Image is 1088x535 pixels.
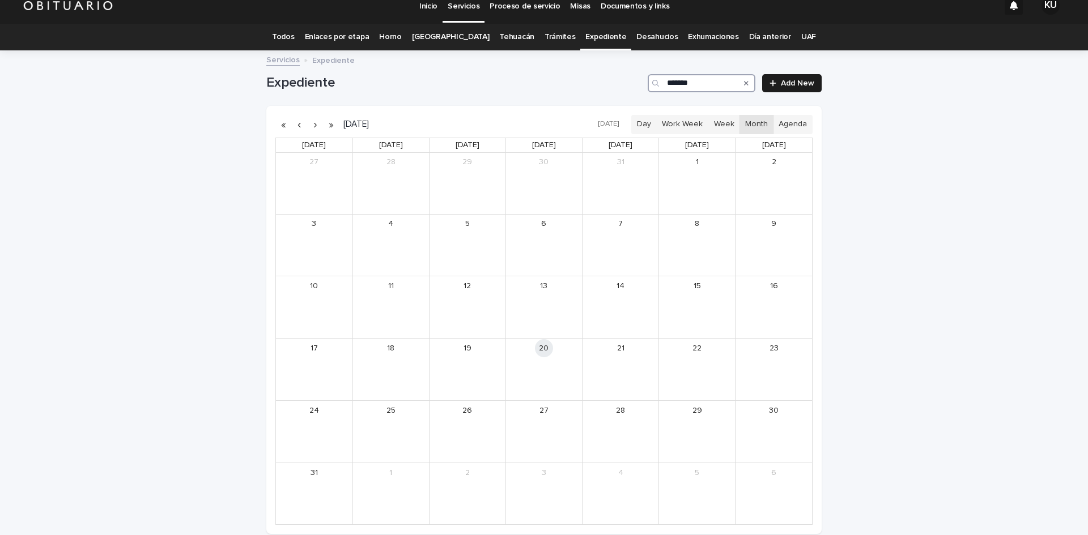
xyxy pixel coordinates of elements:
[648,74,755,92] div: Search
[352,401,429,463] td: August 25, 2025
[762,74,822,92] a: Add New
[583,463,659,524] td: September 4, 2025
[736,339,812,401] td: August 23, 2025
[739,115,773,134] button: Month
[458,401,477,420] a: August 26, 2025
[377,138,405,152] a: Monday
[659,214,736,276] td: August 8, 2025
[458,464,477,482] a: September 2, 2025
[352,276,429,339] td: August 11, 2025
[593,116,624,132] button: [DATE]
[429,401,505,463] td: August 26, 2025
[535,277,553,295] a: August 13, 2025
[429,214,505,276] td: August 5, 2025
[458,153,477,172] a: July 29, 2025
[765,215,783,233] a: August 9, 2025
[760,138,788,152] a: Saturday
[305,24,369,50] a: Enlaces por etapa
[631,115,657,134] button: Day
[305,464,323,482] a: August 31, 2025
[688,215,706,233] a: August 8, 2025
[352,463,429,524] td: September 1, 2025
[583,214,659,276] td: August 7, 2025
[656,115,708,134] button: Work Week
[545,24,576,50] a: Trámites
[429,153,505,214] td: July 29, 2025
[636,24,678,50] a: Desahucios
[382,215,400,233] a: August 4, 2025
[379,24,401,50] a: Horno
[276,463,352,524] td: August 31, 2025
[305,277,323,295] a: August 10, 2025
[300,138,328,152] a: Sunday
[352,214,429,276] td: August 4, 2025
[611,401,630,420] a: August 28, 2025
[749,24,791,50] a: Día anterior
[683,138,711,152] a: Friday
[505,214,582,276] td: August 6, 2025
[736,214,812,276] td: August 9, 2025
[535,215,553,233] a: August 6, 2025
[276,339,352,401] td: August 17, 2025
[530,138,558,152] a: Wednesday
[765,277,783,295] a: August 16, 2025
[499,24,534,50] a: Tehuacán
[453,138,482,152] a: Tuesday
[305,153,323,172] a: July 27, 2025
[765,339,783,357] a: August 23, 2025
[458,277,477,295] a: August 12, 2025
[266,75,643,91] h1: Expediente
[801,24,816,50] a: UAF
[276,401,352,463] td: August 24, 2025
[611,153,630,172] a: July 31, 2025
[505,401,582,463] td: August 27, 2025
[659,463,736,524] td: September 5, 2025
[272,24,294,50] a: Todos
[688,464,706,482] a: September 5, 2025
[659,339,736,401] td: August 22, 2025
[412,24,490,50] a: [GEOGRAPHIC_DATA]
[583,276,659,339] td: August 14, 2025
[429,463,505,524] td: September 2, 2025
[276,214,352,276] td: August 3, 2025
[429,276,505,339] td: August 12, 2025
[688,24,738,50] a: Exhumaciones
[305,339,323,357] a: August 17, 2025
[312,53,355,66] p: Expediente
[291,115,307,134] button: Previous month
[458,339,477,357] a: August 19, 2025
[583,339,659,401] td: August 21, 2025
[352,153,429,214] td: July 28, 2025
[606,138,635,152] a: Thursday
[305,215,323,233] a: August 3, 2025
[765,464,783,482] a: September 6, 2025
[276,276,352,339] td: August 10, 2025
[773,115,813,134] button: Agenda
[505,276,582,339] td: August 13, 2025
[611,464,630,482] a: September 4, 2025
[535,464,553,482] a: September 3, 2025
[585,24,626,50] a: Expediente
[382,401,400,420] a: August 25, 2025
[382,464,400,482] a: September 1, 2025
[276,153,352,214] td: July 27, 2025
[736,401,812,463] td: August 30, 2025
[583,153,659,214] td: July 31, 2025
[382,153,400,172] a: July 28, 2025
[307,115,323,134] button: Next month
[611,215,630,233] a: August 7, 2025
[266,53,300,66] a: Servicios
[382,277,400,295] a: August 11, 2025
[305,401,323,420] a: August 24, 2025
[611,277,630,295] a: August 14, 2025
[339,120,369,129] h2: [DATE]
[736,276,812,339] td: August 16, 2025
[688,339,706,357] a: August 22, 2025
[535,401,553,420] a: August 27, 2025
[505,463,582,524] td: September 3, 2025
[323,115,339,134] button: Next year
[765,153,783,172] a: August 2, 2025
[708,115,739,134] button: Week
[505,153,582,214] td: July 30, 2025
[275,115,291,134] button: Previous year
